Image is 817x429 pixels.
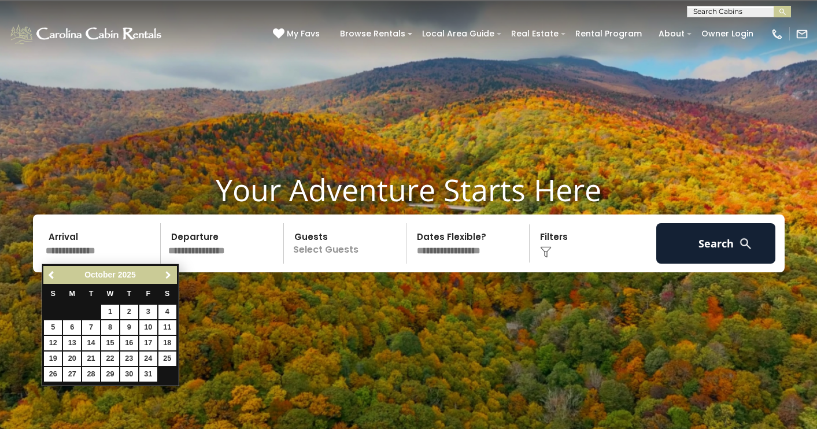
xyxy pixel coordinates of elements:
span: October [84,270,116,279]
a: My Favs [273,28,323,40]
a: Owner Login [696,25,759,43]
a: 19 [44,352,62,366]
a: 21 [82,352,100,366]
a: 7 [82,320,100,335]
a: 9 [120,320,138,335]
p: Select Guests [287,223,406,264]
span: My Favs [287,28,320,40]
a: Next [161,268,176,282]
a: 4 [158,305,176,319]
a: 5 [44,320,62,335]
a: 2 [120,305,138,319]
span: Thursday [127,290,132,298]
span: Saturday [165,290,169,298]
a: Real Estate [505,25,564,43]
button: Search [656,223,776,264]
a: 15 [101,336,119,350]
a: 27 [63,367,81,382]
a: 26 [44,367,62,382]
a: Local Area Guide [416,25,500,43]
a: 24 [139,352,157,366]
a: 11 [158,320,176,335]
a: 17 [139,336,157,350]
img: mail-regular-white.png [796,28,808,40]
a: 29 [101,367,119,382]
a: Rental Program [570,25,648,43]
span: Next [164,271,173,280]
a: About [653,25,690,43]
span: 2025 [118,270,136,279]
span: Sunday [51,290,56,298]
a: 10 [139,320,157,335]
span: Friday [146,290,150,298]
a: 8 [101,320,119,335]
a: 14 [82,336,100,350]
a: 12 [44,336,62,350]
a: Browse Rentals [334,25,411,43]
a: Previous [45,268,59,282]
img: phone-regular-white.png [771,28,783,40]
a: 31 [139,367,157,382]
a: 18 [158,336,176,350]
a: 16 [120,336,138,350]
img: White-1-1-2.png [9,23,165,46]
span: Wednesday [107,290,114,298]
a: 30 [120,367,138,382]
span: Previous [47,271,57,280]
a: 20 [63,352,81,366]
img: search-regular-white.png [738,236,753,251]
a: 23 [120,352,138,366]
a: 25 [158,352,176,366]
a: 3 [139,305,157,319]
a: 1 [101,305,119,319]
img: filter--v1.png [540,246,552,258]
a: 6 [63,320,81,335]
span: Monday [69,290,75,298]
a: 22 [101,352,119,366]
h1: Your Adventure Starts Here [9,172,808,208]
a: 28 [82,367,100,382]
span: Tuesday [89,290,94,298]
a: 13 [63,336,81,350]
